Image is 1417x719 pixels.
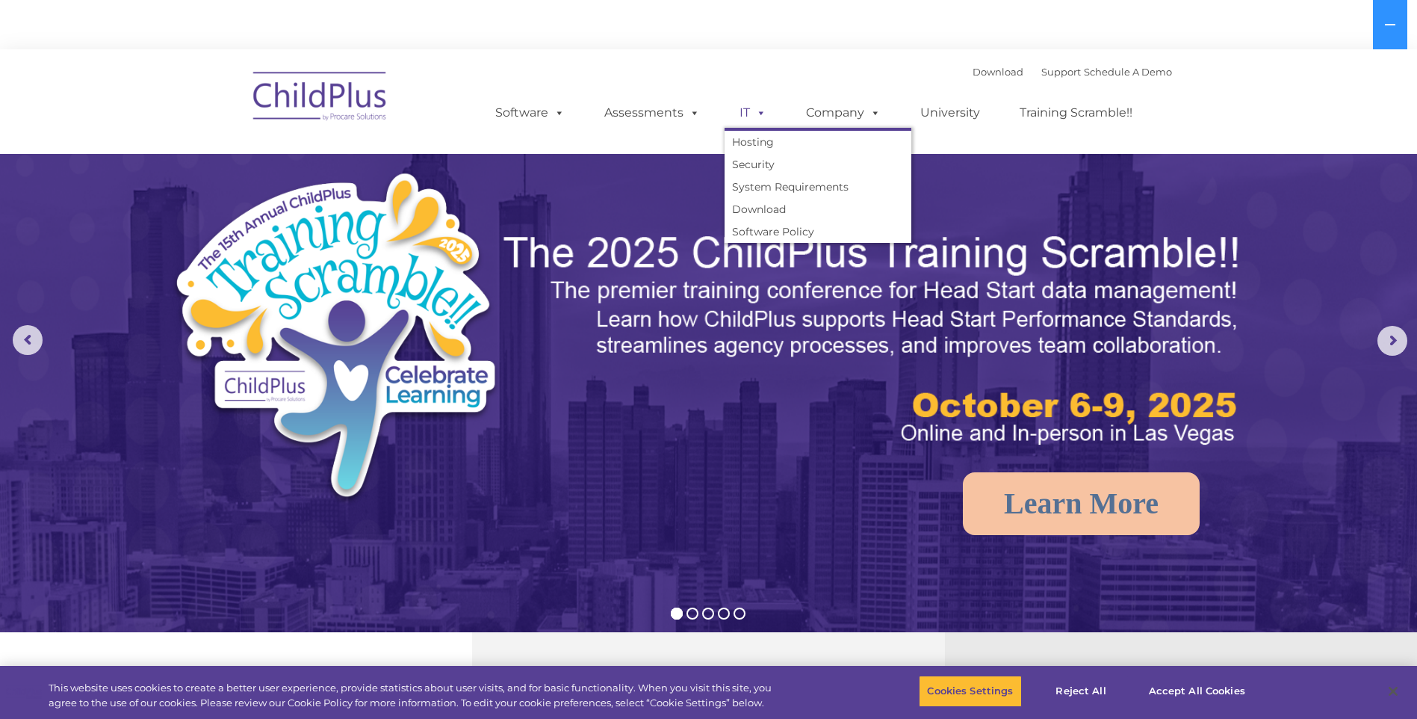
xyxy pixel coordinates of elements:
[1041,66,1081,78] a: Support
[725,198,911,220] a: Download
[49,681,779,710] div: This website uses cookies to create a better user experience, provide statistics about user visit...
[246,61,395,136] img: ChildPlus by Procare Solutions
[1035,676,1128,707] button: Reject All
[725,153,911,176] a: Security
[919,676,1021,707] button: Cookies Settings
[973,66,1172,78] font: |
[1377,675,1410,708] button: Close
[208,160,271,171] span: Phone number
[725,220,911,243] a: Software Policy
[905,98,995,128] a: University
[1141,676,1253,707] button: Accept All Cookies
[208,99,253,110] span: Last name
[480,98,580,128] a: Software
[589,98,715,128] a: Assessments
[1005,98,1147,128] a: Training Scramble!!
[1084,66,1172,78] a: Schedule A Demo
[725,131,911,153] a: Hosting
[725,98,781,128] a: IT
[791,98,896,128] a: Company
[963,472,1200,535] a: Learn More
[973,66,1023,78] a: Download
[725,176,911,198] a: System Requirements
